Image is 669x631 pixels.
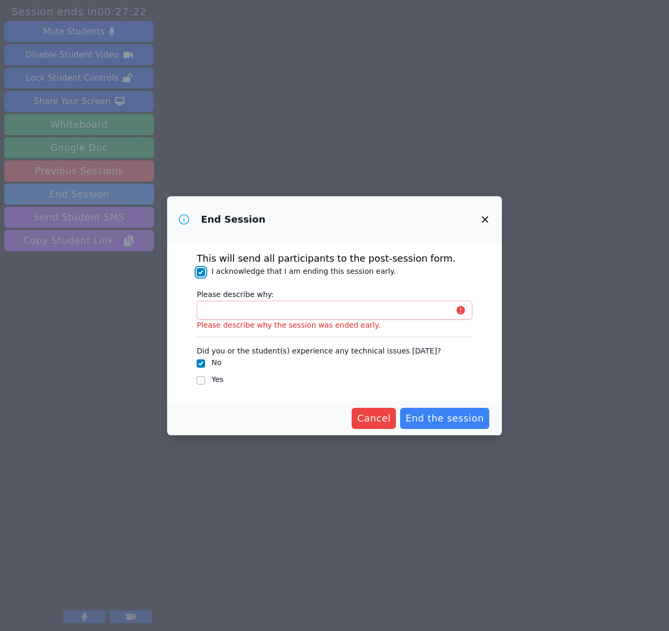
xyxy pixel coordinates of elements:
span: Cancel [357,411,391,426]
p: Please describe why the session was ended early. [197,320,472,330]
button: Cancel [352,408,396,429]
h3: End Session [201,213,265,226]
label: I acknowledge that I am ending this session early. [211,267,396,275]
label: Please describe why: [197,285,472,301]
label: Yes [211,375,224,384]
legend: Did you or the student(s) experience any technical issues [DATE]? [197,341,441,357]
p: This will send all participants to the post-session form. [197,251,472,266]
button: End the session [400,408,489,429]
label: No [211,358,221,367]
span: End the session [405,411,484,426]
